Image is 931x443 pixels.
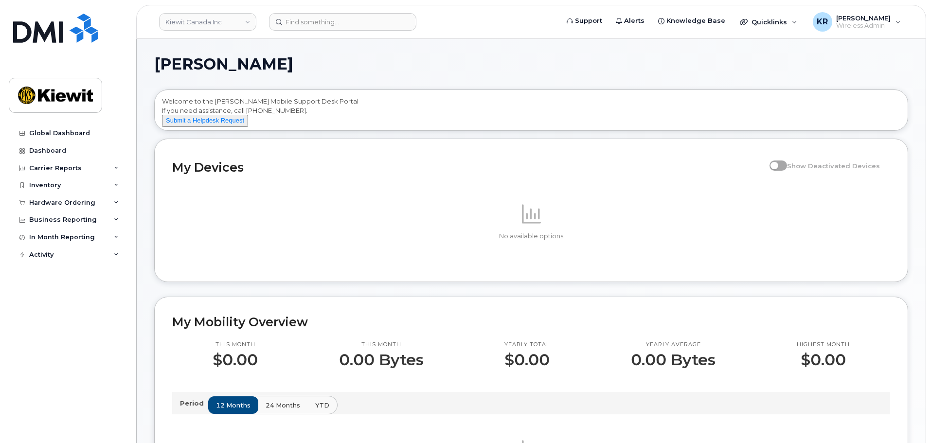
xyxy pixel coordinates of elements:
[213,341,258,349] p: This month
[172,232,890,241] p: No available options
[631,351,716,369] p: 0.00 Bytes
[797,351,850,369] p: $0.00
[339,341,424,349] p: This month
[154,57,293,71] span: [PERSON_NAME]
[213,351,258,369] p: $0.00
[339,351,424,369] p: 0.00 Bytes
[162,116,248,124] a: Submit a Helpdesk Request
[787,162,880,170] span: Show Deactivated Devices
[180,399,208,408] p: Period
[504,341,550,349] p: Yearly total
[631,341,716,349] p: Yearly average
[172,315,890,329] h2: My Mobility Overview
[266,401,300,410] span: 24 months
[797,341,850,349] p: Highest month
[162,97,900,127] div: Welcome to the [PERSON_NAME] Mobile Support Desk Portal If you need assistance, call [PHONE_NUMBER].
[770,157,777,164] input: Show Deactivated Devices
[315,401,329,410] span: YTD
[172,160,765,175] h2: My Devices
[162,115,248,127] button: Submit a Helpdesk Request
[504,351,550,369] p: $0.00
